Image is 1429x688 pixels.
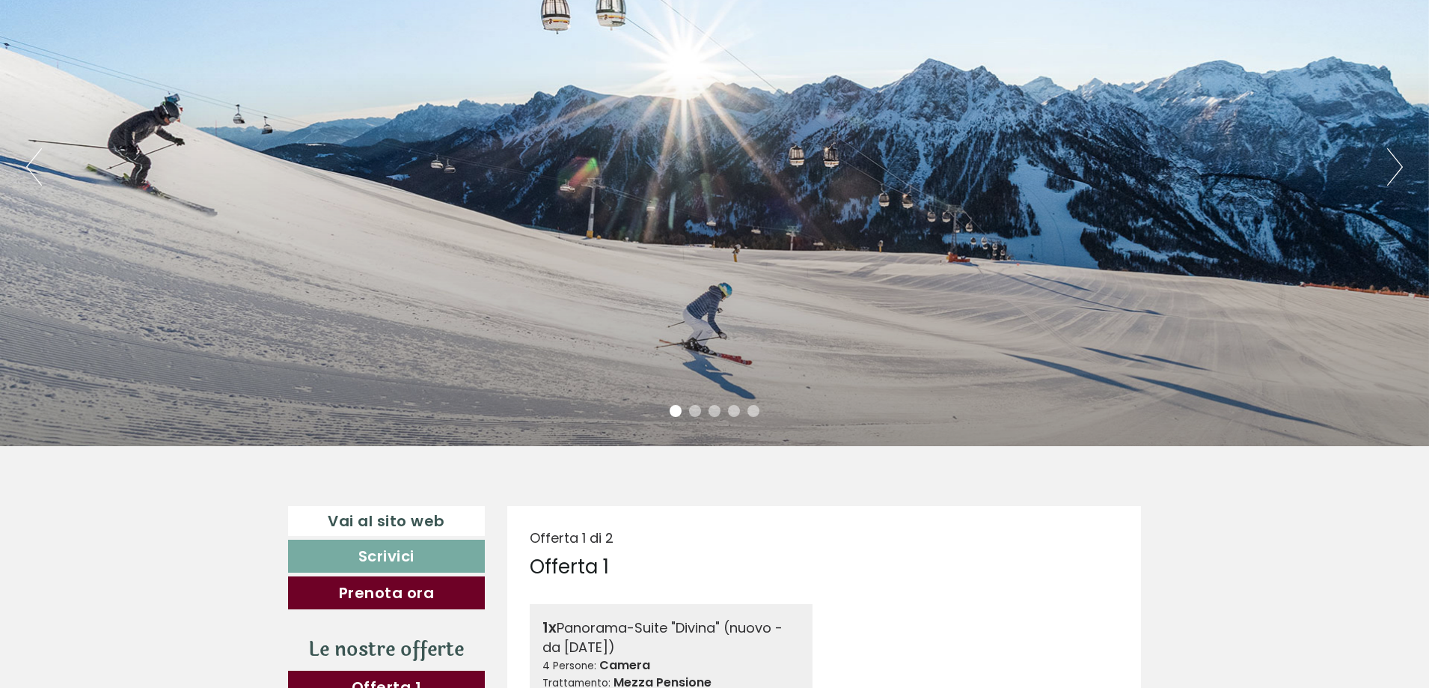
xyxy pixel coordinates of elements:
[261,11,329,37] div: giovedì
[288,576,485,609] a: Prenota ora
[26,148,42,186] button: Previous
[1387,148,1403,186] button: Next
[22,73,246,83] small: 18:29
[505,388,590,421] button: Invia
[288,540,485,573] a: Scrivici
[542,617,801,657] div: Panorama-Suite "Divina" (nuovo - da [DATE])
[22,43,246,55] div: Hotel Goldene Rose
[530,553,609,581] div: Offerta 1
[599,657,650,674] b: Camera
[288,506,485,537] a: Vai al sito web
[530,529,613,547] span: Offerta 1 di 2
[288,636,485,663] div: Le nostre offerte
[11,40,254,86] div: Buon giorno, come possiamo aiutarla?
[542,617,557,638] b: 1x
[542,659,596,673] small: 4 Persone:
